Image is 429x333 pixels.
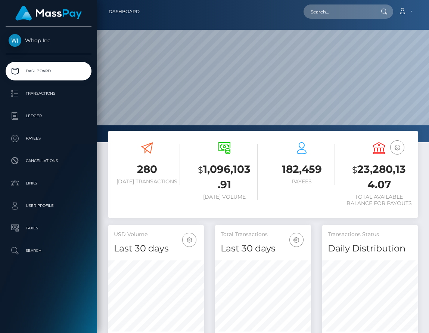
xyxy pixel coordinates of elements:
small: $ [198,165,203,175]
img: Whop Inc [9,34,21,47]
small: $ [352,165,357,175]
h5: USD Volume [114,231,198,238]
p: Search [9,245,88,256]
p: Transactions [9,88,88,99]
p: Links [9,178,88,189]
a: Dashboard [109,4,140,19]
p: Taxes [9,223,88,234]
h3: 1,096,103.91 [191,162,257,192]
h4: Last 30 days [114,242,198,255]
p: Ledger [9,110,88,122]
h6: Total Available Balance for Payouts [346,194,412,207]
h6: [DATE] Transactions [114,178,180,185]
a: Taxes [6,219,91,238]
a: Transactions [6,84,91,103]
h5: Transactions Status [328,231,412,238]
a: Payees [6,129,91,148]
a: User Profile [6,196,91,215]
h6: Payees [269,178,335,185]
h5: Total Transactions [221,231,305,238]
h4: Last 30 days [221,242,305,255]
h3: 182,459 [269,162,335,177]
img: MassPay Logo [15,6,82,21]
a: Ledger [6,107,91,125]
a: Cancellations [6,152,91,170]
p: User Profile [9,200,88,211]
h3: 23,280,134.07 [346,162,412,192]
p: Payees [9,133,88,144]
a: Search [6,241,91,260]
h3: 280 [114,162,180,177]
a: Dashboard [6,62,91,80]
p: Cancellations [9,155,88,166]
h6: [DATE] Volume [191,194,257,200]
a: Links [6,174,91,193]
h4: Daily Distribution [328,242,412,255]
input: Search... [304,4,374,19]
p: Dashboard [9,65,88,77]
span: Whop Inc [6,37,91,44]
